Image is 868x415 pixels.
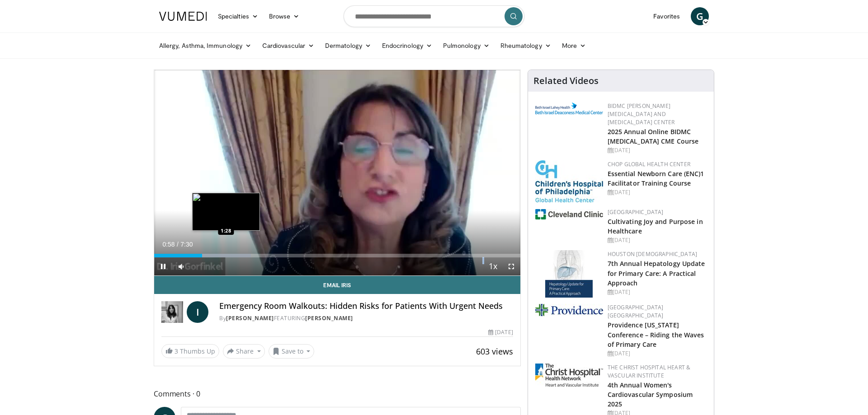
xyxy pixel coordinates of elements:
[161,301,183,323] img: Dr. Iris Gorfinkel
[535,209,603,219] img: 1ef99228-8384-4f7a-af87-49a18d542794.png.150x105_q85_autocrop_double_scale_upscale_version-0.2.jpg
[305,314,353,322] a: [PERSON_NAME]
[187,301,208,323] a: I
[154,388,521,400] span: Comments 0
[535,160,603,202] img: 8fbf8b72-0f77-40e1-90f4-9648163fd298.jpg.150x105_q85_autocrop_double_scale_upscale_version-0.2.jpg
[264,7,305,25] a: Browse
[180,241,193,248] span: 7:30
[476,346,513,357] span: 603 views
[608,127,699,145] a: 2025 Annual Online BIDMC [MEDICAL_DATA] CME Course
[608,217,703,235] a: Cultivating Joy and Purpose in Healthcare
[535,103,603,114] img: c96b19ec-a48b-46a9-9095-935f19585444.png.150x105_q85_autocrop_double_scale_upscale_version-0.2.png
[495,37,557,55] a: Rheumatology
[154,37,257,55] a: Allergy, Asthma, Immunology
[161,344,219,358] a: 3 Thumbs Up
[154,257,172,275] button: Pause
[608,188,707,196] div: [DATE]
[608,288,707,296] div: [DATE]
[344,5,524,27] input: Search topics, interventions
[608,321,704,348] a: Providence [US_STATE] Conference – Riding the Waves of Primary Care
[192,193,260,231] img: image.jpeg
[377,37,438,55] a: Endocrinology
[175,347,178,355] span: 3
[257,37,320,55] a: Cardiovascular
[502,257,520,275] button: Fullscreen
[691,7,709,25] a: G
[177,241,179,248] span: /
[648,7,685,25] a: Favorites
[162,241,175,248] span: 0:58
[320,37,377,55] a: Dermatology
[608,208,664,216] a: [GEOGRAPHIC_DATA]
[608,259,705,287] a: 7th Annual Hepatology Update for Primary Care: A Practical Approach
[159,12,207,21] img: VuMedi Logo
[212,7,264,25] a: Specialties
[269,344,315,359] button: Save to
[608,350,707,358] div: [DATE]
[608,169,704,187] a: Essential Newborn Care (ENC)1 Facilitator Training Course
[154,276,520,294] a: Email Iris
[545,250,593,298] img: 83b65fa9-3c25-403e-891e-c43026028dd2.jpg.150x105_q85_autocrop_double_scale_upscale_version-0.2.jpg
[608,303,664,319] a: [GEOGRAPHIC_DATA] [GEOGRAPHIC_DATA]
[535,364,603,387] img: 32b1860c-ff7d-4915-9d2b-64ca529f373e.jpg.150x105_q85_autocrop_double_scale_upscale_version-0.2.jpg
[608,102,675,126] a: BIDMC [PERSON_NAME][MEDICAL_DATA] and [MEDICAL_DATA] Center
[535,304,603,316] img: 9aead070-c8c9-47a8-a231-d8565ac8732e.png.150x105_q85_autocrop_double_scale_upscale_version-0.2.jpg
[154,70,520,276] video-js: Video Player
[608,146,707,154] div: [DATE]
[608,381,693,408] a: 4th Annual Women's Cardiovascular Symposium 2025
[557,37,591,55] a: More
[226,314,274,322] a: [PERSON_NAME]
[533,75,599,86] h4: Related Videos
[608,364,691,379] a: The Christ Hospital Heart & Vascular Institute
[172,257,190,275] button: Mute
[219,314,513,322] div: By FEATURING
[219,301,513,311] h4: Emergency Room Walkouts: Hidden Risks for Patients With Urgent Needs
[608,160,690,168] a: CHOP Global Health Center
[608,250,697,258] a: Houston [DEMOGRAPHIC_DATA]
[484,257,502,275] button: Playback Rate
[608,236,707,244] div: [DATE]
[223,344,265,359] button: Share
[154,254,520,257] div: Progress Bar
[438,37,495,55] a: Pulmonology
[488,328,513,336] div: [DATE]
